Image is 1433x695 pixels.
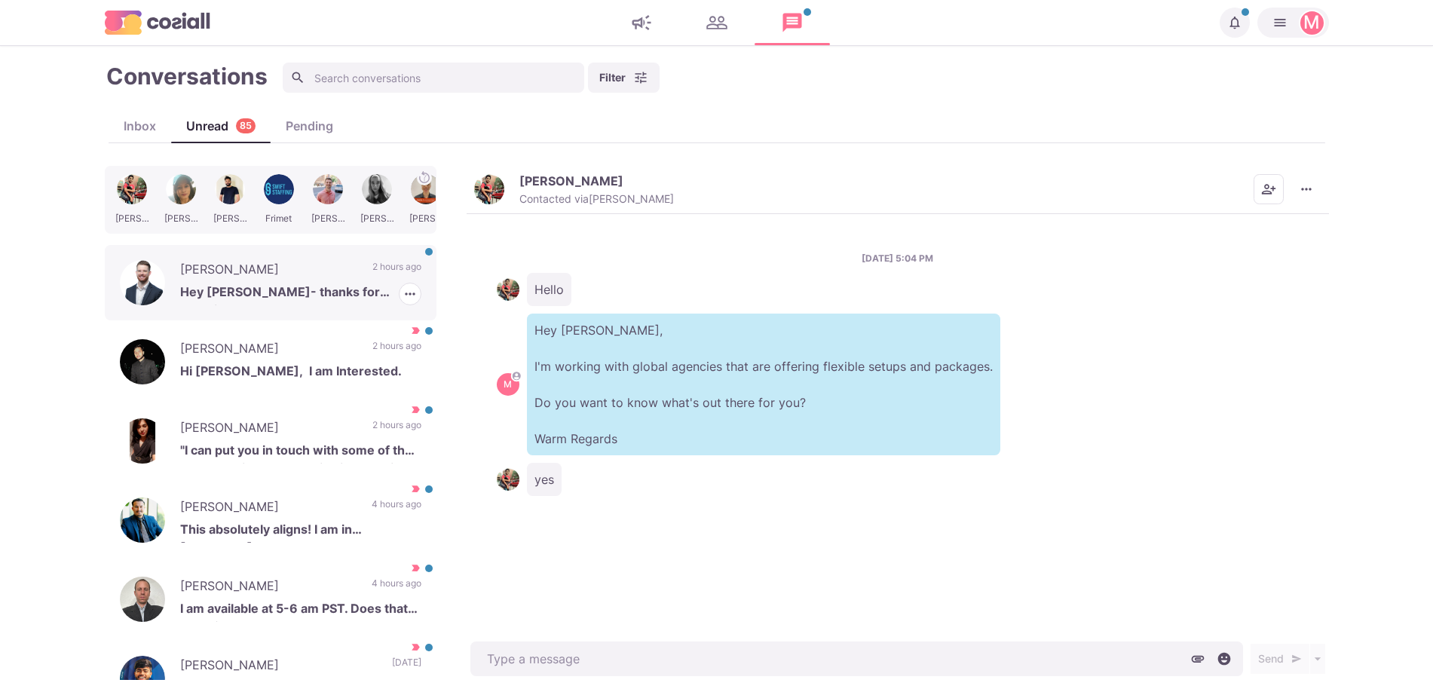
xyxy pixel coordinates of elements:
[120,339,165,384] img: Riyaz Mohd
[105,11,210,34] img: logo
[588,63,660,93] button: Filter
[1213,648,1236,670] button: Select emoji
[519,173,623,188] p: [PERSON_NAME]
[519,192,674,206] p: Contacted via [PERSON_NAME]
[372,418,421,441] p: 2 hours ago
[862,252,933,265] p: [DATE] 5:04 PM
[372,577,421,599] p: 4 hours ago
[1291,174,1321,204] button: More menu
[120,418,165,464] img: Shivani Soni
[392,656,421,678] p: [DATE]
[240,119,252,133] p: 85
[504,380,512,389] div: Martin
[512,372,520,380] svg: avatar
[1254,174,1284,204] button: Add add contacts
[106,63,268,90] h1: Conversations
[180,339,357,362] p: [PERSON_NAME]
[180,362,421,384] p: Hi [PERSON_NAME], I am Interested.
[1220,8,1250,38] button: Notifications
[372,260,421,283] p: 2 hours ago
[1303,14,1320,32] div: Martin
[372,339,421,362] p: 2 hours ago
[109,117,171,135] div: Inbox
[180,260,357,283] p: [PERSON_NAME]
[180,283,421,305] p: Hey [PERSON_NAME]- thanks for reaching out. Transparently I am not looking for a new role. I am v...
[474,174,504,204] img: AMIT PRAJAPATI
[180,520,421,543] p: This absolutely aligns! I am in [US_STATE] and I work M-F 7-4. I can make time for a call between...
[180,498,357,520] p: [PERSON_NAME]
[1251,644,1309,674] button: Send
[527,273,571,306] p: Hello
[180,599,421,622] p: I am available at 5-6 am PST. Does that work for you?
[474,173,674,206] button: AMIT PRAJAPATI[PERSON_NAME]Contacted via[PERSON_NAME]
[120,498,165,543] img: Austin Whitten
[527,314,1000,455] p: Hey [PERSON_NAME], I'm working with global agencies that are offering flexible setups and package...
[497,468,519,491] img: AMIT PRAJAPATI
[1187,648,1209,670] button: Attach files
[271,117,348,135] div: Pending
[1257,8,1329,38] button: Martin
[171,117,271,135] div: Unread
[180,577,357,599] p: [PERSON_NAME]
[527,463,562,496] p: yes
[120,577,165,622] img: Ryan Golod
[372,498,421,520] p: 4 hours ago
[180,418,357,441] p: [PERSON_NAME]
[497,278,519,301] img: AMIT PRAJAPATI
[180,656,377,678] p: [PERSON_NAME]
[283,63,584,93] input: Search conversations
[120,260,165,305] img: Hunter Deakyne
[180,441,421,464] p: "I can put you in touch with some of the best recruitment agencies in your city." -- what does th...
